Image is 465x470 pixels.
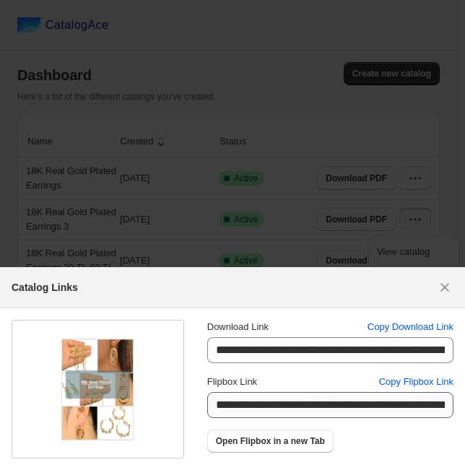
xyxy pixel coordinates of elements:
[207,376,257,387] span: Flipbox Link
[12,280,78,295] h2: Catalog Links
[359,315,462,339] button: Copy Download Link
[207,430,334,453] a: Open Flipbox in a new Tab
[370,370,462,393] button: Copy Flipbox Link
[61,339,134,440] img: thumbImage
[379,375,453,389] span: Copy Flipbox Link
[216,435,325,447] span: Open Flipbox in a new Tab
[368,320,453,334] span: Copy Download Link
[207,321,269,332] span: Download Link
